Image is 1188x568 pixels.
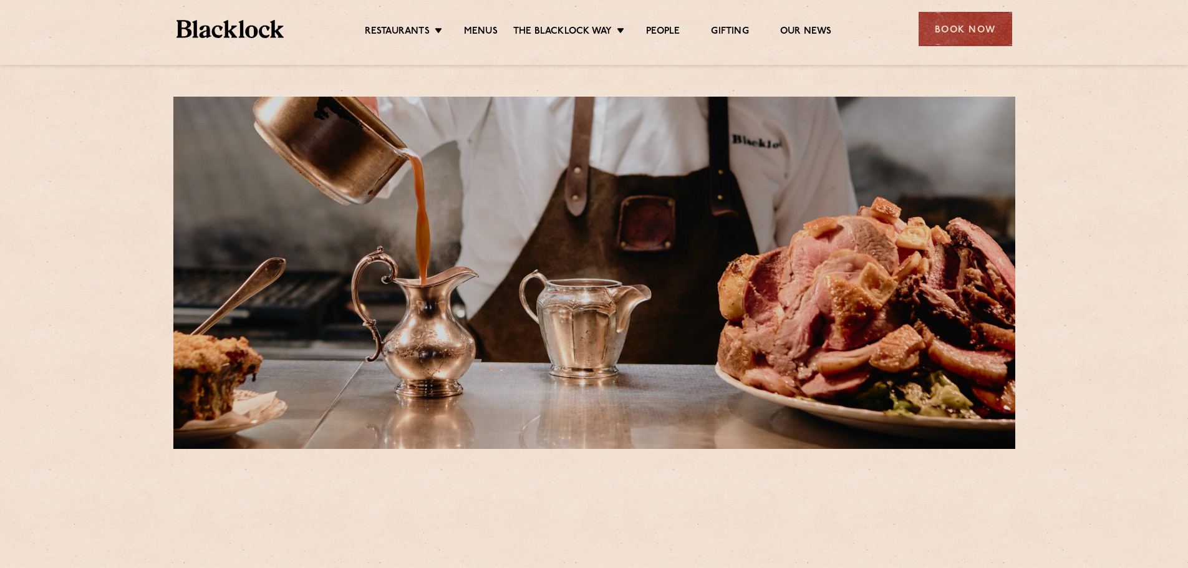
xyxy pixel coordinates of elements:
a: People [646,26,680,39]
img: BL_Textured_Logo-footer-cropped.svg [176,20,284,38]
a: The Blacklock Way [513,26,612,39]
a: Our News [780,26,832,39]
div: Book Now [919,12,1012,46]
a: Restaurants [365,26,430,39]
a: Gifting [711,26,748,39]
a: Menus [464,26,498,39]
